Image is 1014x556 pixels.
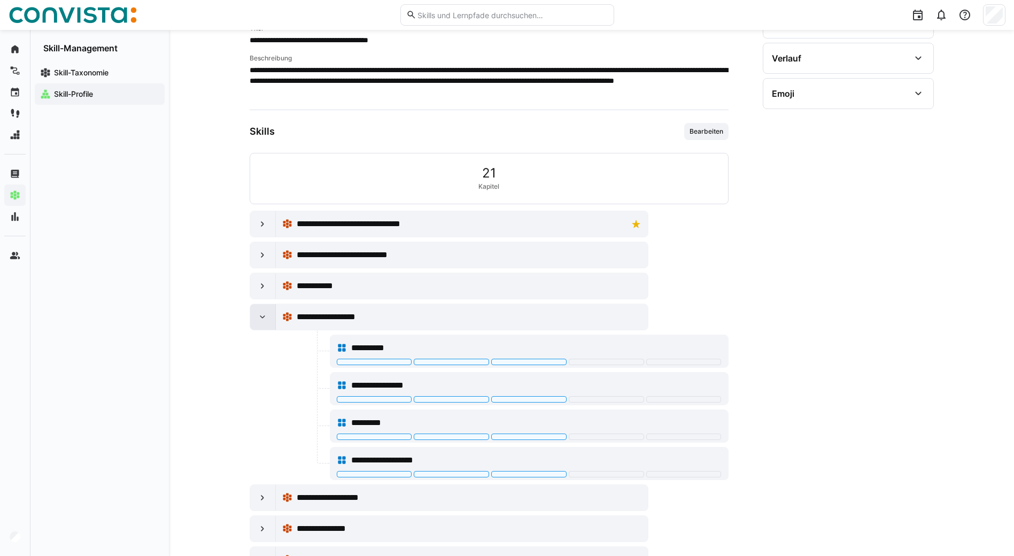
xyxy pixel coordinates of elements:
[684,123,729,140] button: Bearbeiten
[478,182,499,191] span: Kapitel
[250,126,275,137] h3: Skills
[416,10,608,20] input: Skills und Lernpfade durchsuchen…
[482,166,496,180] span: 21
[772,88,794,99] div: Emoji
[772,53,801,64] div: Verlauf
[688,127,724,136] span: Bearbeiten
[250,54,729,63] h4: Beschreibung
